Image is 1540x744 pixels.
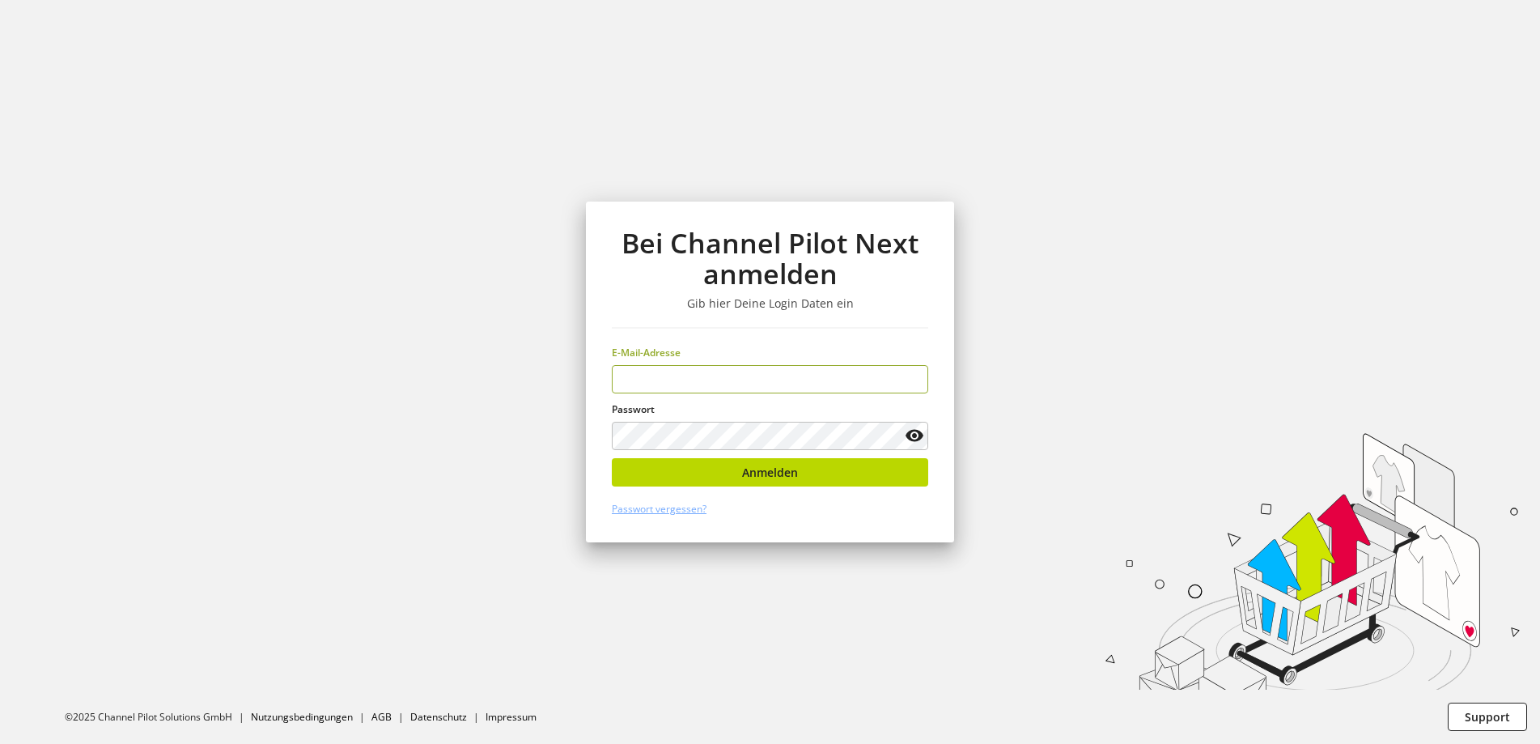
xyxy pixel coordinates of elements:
span: Support [1465,708,1510,725]
span: Passwort [612,402,655,416]
span: Anmelden [742,464,798,481]
a: Nutzungsbedingungen [251,710,353,724]
h3: Gib hier Deine Login Daten ein [612,296,928,311]
a: AGB [371,710,392,724]
a: Impressum [486,710,537,724]
h1: Bei Channel Pilot Next anmelden [612,227,928,290]
a: Datenschutz [410,710,467,724]
li: ©2025 Channel Pilot Solutions GmbH [65,710,251,725]
a: Passwort vergessen? [612,502,706,516]
span: E-Mail-Adresse [612,346,681,359]
button: Support [1448,703,1527,731]
button: Anmelden [612,458,928,487]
